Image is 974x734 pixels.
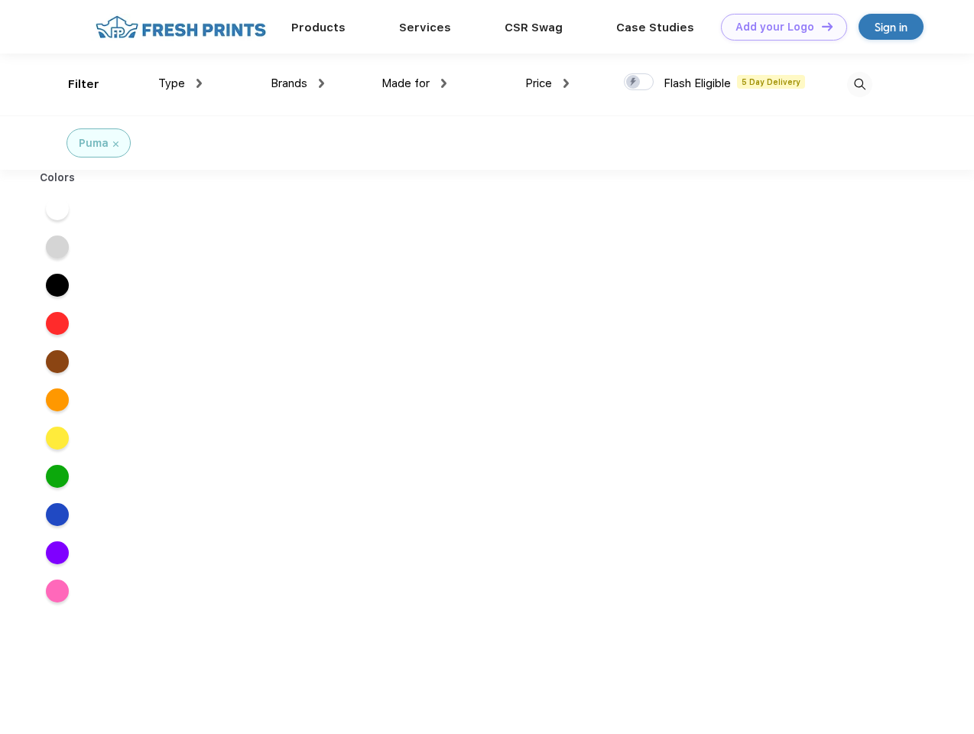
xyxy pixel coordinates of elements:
[859,14,924,40] a: Sign in
[563,79,569,88] img: dropdown.png
[822,22,833,31] img: DT
[505,21,563,34] a: CSR Swag
[113,141,119,147] img: filter_cancel.svg
[291,21,346,34] a: Products
[158,76,185,90] span: Type
[664,76,731,90] span: Flash Eligible
[271,76,307,90] span: Brands
[68,76,99,93] div: Filter
[79,135,109,151] div: Puma
[28,170,87,186] div: Colors
[399,21,451,34] a: Services
[525,76,552,90] span: Price
[737,75,805,89] span: 5 Day Delivery
[847,72,872,97] img: desktop_search.svg
[735,21,814,34] div: Add your Logo
[319,79,324,88] img: dropdown.png
[441,79,446,88] img: dropdown.png
[381,76,430,90] span: Made for
[91,14,271,41] img: fo%20logo%202.webp
[196,79,202,88] img: dropdown.png
[875,18,907,36] div: Sign in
